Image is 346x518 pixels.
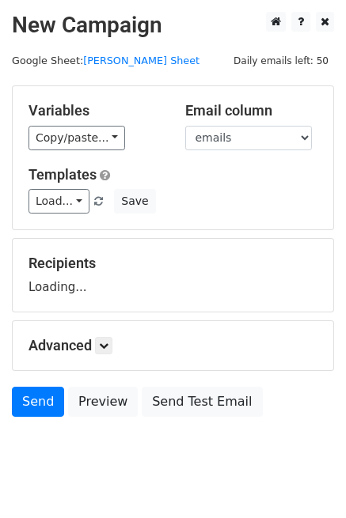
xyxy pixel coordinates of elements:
[12,12,334,39] h2: New Campaign
[185,102,318,119] h5: Email column
[29,126,125,150] a: Copy/paste...
[29,189,89,214] a: Load...
[29,337,317,354] h5: Advanced
[29,102,162,119] h5: Variables
[142,387,262,417] a: Send Test Email
[12,55,200,66] small: Google Sheet:
[228,52,334,70] span: Daily emails left: 50
[29,255,317,272] h5: Recipients
[29,166,97,183] a: Templates
[12,387,64,417] a: Send
[83,55,200,66] a: [PERSON_NAME] Sheet
[114,189,155,214] button: Save
[29,255,317,296] div: Loading...
[228,55,334,66] a: Daily emails left: 50
[68,387,138,417] a: Preview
